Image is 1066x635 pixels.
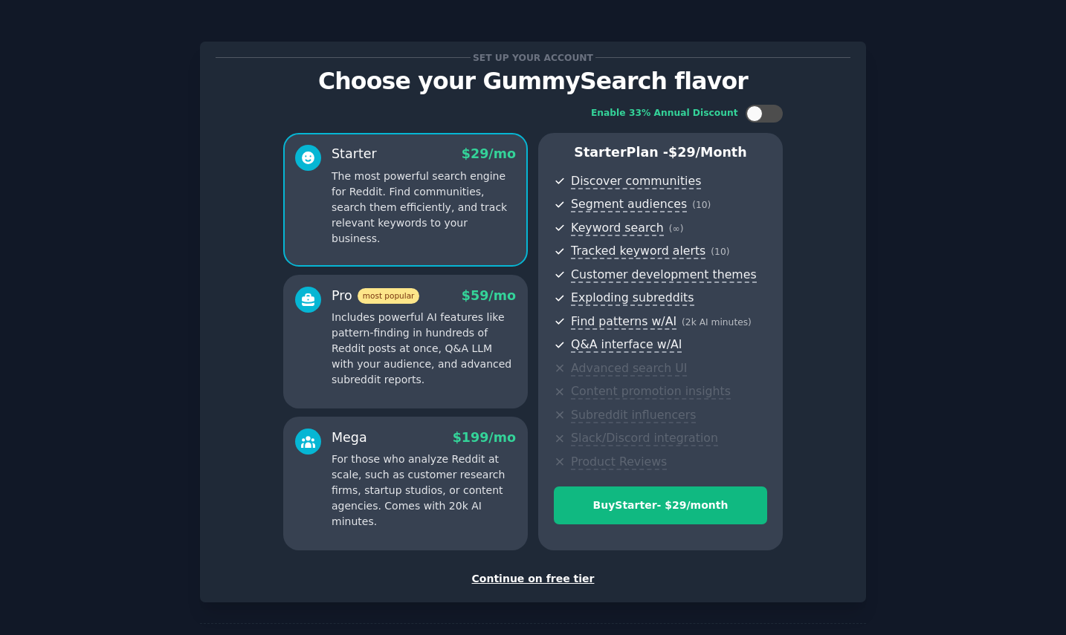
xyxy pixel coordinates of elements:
[358,288,420,304] span: most popular
[332,310,516,388] p: Includes powerful AI features like pattern-finding in hundreds of Reddit posts at once, Q&A LLM w...
[571,384,731,400] span: Content promotion insights
[571,431,718,446] span: Slack/Discord integration
[554,486,767,524] button: BuyStarter- $29/month
[216,68,850,94] p: Choose your GummySearch flavor
[332,169,516,247] p: The most powerful search engine for Reddit. Find communities, search them efficiently, and track ...
[332,452,516,530] p: For those who analyze Reddit at scale, such as customer research firms, startup studios, or conte...
[571,290,694,306] span: Exploding subreddits
[591,107,738,120] div: Enable 33% Annual Discount
[711,247,729,257] span: ( 10 )
[571,314,676,330] span: Find patterns w/AI
[216,571,850,587] div: Continue on free tier
[462,288,516,303] span: $ 59 /mo
[682,317,752,328] span: ( 2k AI minutes )
[453,430,516,445] span: $ 199 /mo
[692,200,711,210] span: ( 10 )
[571,221,664,236] span: Keyword search
[332,287,419,305] div: Pro
[554,143,767,162] p: Starter Plan -
[332,145,377,163] div: Starter
[571,174,701,189] span: Discover communities
[668,145,747,160] span: $ 29 /month
[332,429,367,447] div: Mega
[571,244,705,259] span: Tracked keyword alerts
[571,361,687,377] span: Advanced search UI
[571,455,667,470] span: Product Reviews
[462,146,516,161] span: $ 29 /mo
[669,224,684,234] span: ( ∞ )
[571,267,757,283] span: Customer development themes
[555,498,766,513] div: Buy Starter - $ 29 /month
[471,50,596,65] span: Set up your account
[571,337,682,353] span: Q&A interface w/AI
[571,197,687,212] span: Segment audiences
[571,408,696,423] span: Subreddit influencers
